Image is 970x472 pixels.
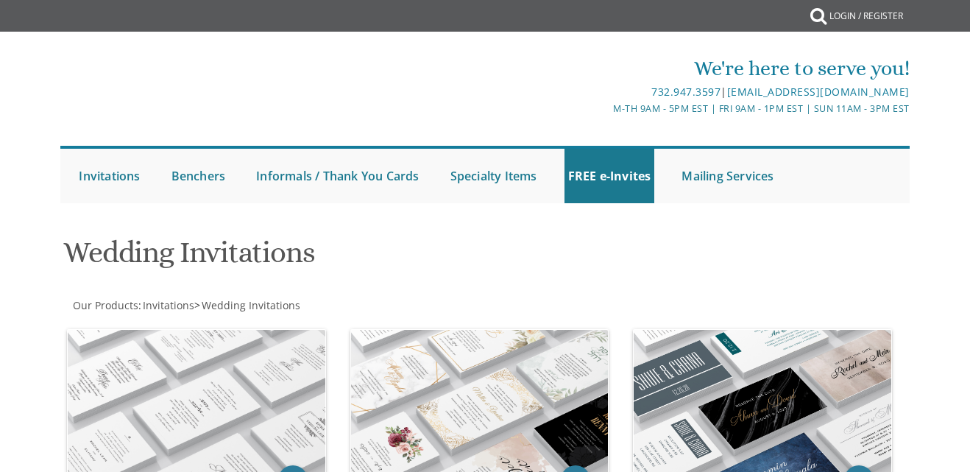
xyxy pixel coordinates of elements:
[344,101,910,116] div: M-Th 9am - 5pm EST | Fri 9am - 1pm EST | Sun 11am - 3pm EST
[141,298,194,312] a: Invitations
[143,298,194,312] span: Invitations
[447,149,541,203] a: Specialty Items
[75,149,144,203] a: Invitations
[344,54,910,83] div: We're here to serve you!
[252,149,422,203] a: Informals / Thank You Cards
[678,149,777,203] a: Mailing Services
[727,85,910,99] a: [EMAIL_ADDRESS][DOMAIN_NAME]
[202,298,300,312] span: Wedding Invitations
[63,236,618,280] h1: Wedding Invitations
[200,298,300,312] a: Wedding Invitations
[168,149,230,203] a: Benchers
[564,149,655,203] a: FREE e-Invites
[71,298,138,312] a: Our Products
[60,298,485,313] div: :
[344,83,910,101] div: |
[194,298,300,312] span: >
[651,85,721,99] a: 732.947.3597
